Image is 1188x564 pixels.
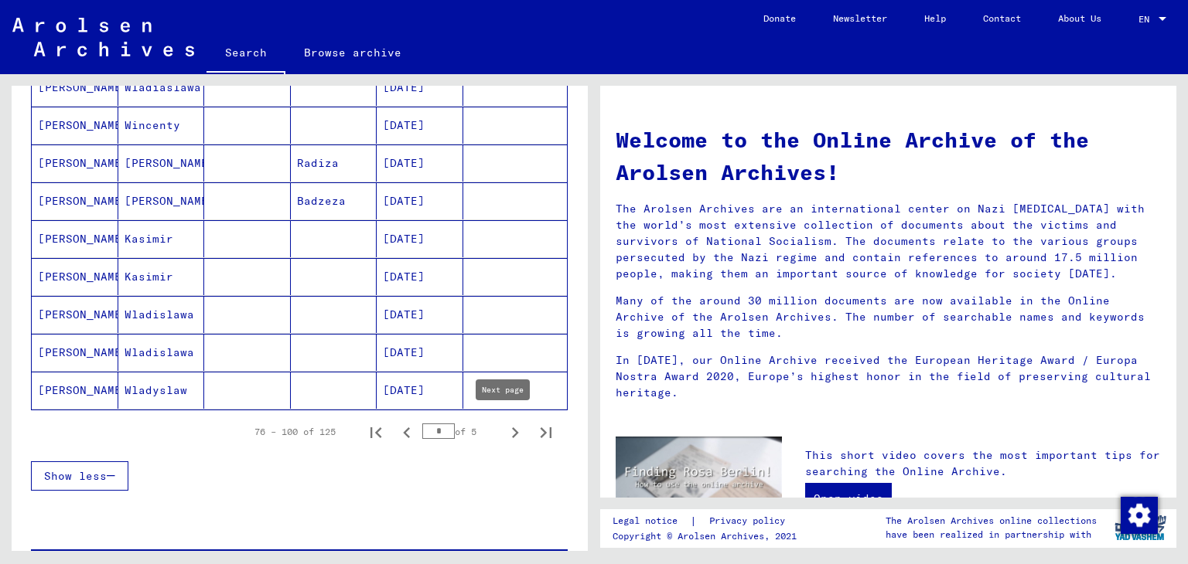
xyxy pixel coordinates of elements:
[32,334,118,371] mat-cell: [PERSON_NAME]
[377,258,463,295] mat-cell: [DATE]
[616,437,782,527] img: video.jpg
[377,107,463,144] mat-cell: [DATE]
[118,107,205,144] mat-cell: Wincenty
[616,201,1161,282] p: The Arolsen Archives are an international center on Nazi [MEDICAL_DATA] with the world’s most ext...
[118,258,205,295] mat-cell: Kasimir
[291,182,377,219] mat-cell: Badzeza
[285,34,420,71] a: Browse archive
[118,182,205,219] mat-cell: [PERSON_NAME]
[613,529,804,543] p: Copyright © Arolsen Archives, 2021
[32,107,118,144] mat-cell: [PERSON_NAME]
[1138,14,1156,25] span: EN
[360,416,391,447] button: First page
[12,18,194,56] img: Arolsen_neg.svg
[697,513,804,529] a: Privacy policy
[118,296,205,333] mat-cell: Wladislawa
[1111,508,1169,547] img: yv_logo.png
[32,296,118,333] mat-cell: [PERSON_NAME]
[377,69,463,106] mat-cell: [DATE]
[377,372,463,409] mat-cell: [DATE]
[44,469,107,483] span: Show less
[805,447,1161,480] p: This short video covers the most important tips for searching the Online Archive.
[377,220,463,257] mat-cell: [DATE]
[613,513,804,529] div: |
[32,258,118,295] mat-cell: [PERSON_NAME]
[616,124,1161,189] h1: Welcome to the Online Archive of the Arolsen Archives!
[291,144,377,182] mat-cell: Radiza
[377,144,463,182] mat-cell: [DATE]
[377,182,463,219] mat-cell: [DATE]
[32,144,118,182] mat-cell: [PERSON_NAME]
[616,293,1161,341] p: Many of the around 30 million documents are now available in the Online Archive of the Arolsen Ar...
[1120,496,1157,533] div: Change consent
[118,69,205,106] mat-cell: Wladiaslawa
[207,34,285,74] a: Search
[422,424,500,439] div: of 5
[1121,497,1158,534] img: Change consent
[32,220,118,257] mat-cell: [PERSON_NAME]
[118,220,205,257] mat-cell: Kasimir
[886,514,1097,528] p: The Arolsen Archives online collections
[391,416,422,447] button: Previous page
[118,372,205,409] mat-cell: Wladyslaw
[377,334,463,371] mat-cell: [DATE]
[531,416,562,447] button: Last page
[31,461,128,491] button: Show less
[500,416,531,447] button: Next page
[32,372,118,409] mat-cell: [PERSON_NAME]
[118,334,205,371] mat-cell: Wladislawa
[377,296,463,333] mat-cell: [DATE]
[805,483,892,514] a: Open video
[254,425,336,439] div: 76 – 100 of 125
[616,352,1161,401] p: In [DATE], our Online Archive received the European Heritage Award / Europa Nostra Award 2020, Eu...
[32,69,118,106] mat-cell: [PERSON_NAME]
[886,528,1097,542] p: have been realized in partnership with
[613,513,690,529] a: Legal notice
[32,182,118,219] mat-cell: [PERSON_NAME]
[118,144,205,182] mat-cell: [PERSON_NAME]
